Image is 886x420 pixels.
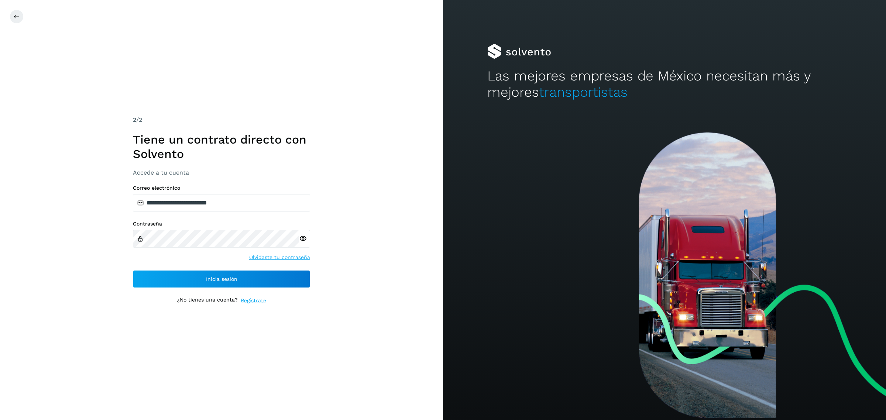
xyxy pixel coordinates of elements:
[241,297,266,304] a: Regístrate
[133,185,310,191] label: Correo electrónico
[539,84,628,100] span: transportistas
[133,116,136,123] span: 2
[133,270,310,288] button: Inicia sesión
[133,132,310,161] h1: Tiene un contrato directo con Solvento
[177,297,238,304] p: ¿No tienes una cuenta?
[487,68,842,101] h2: Las mejores empresas de México necesitan más y mejores
[133,116,310,124] div: /2
[133,169,310,176] h3: Accede a tu cuenta
[133,221,310,227] label: Contraseña
[206,276,237,282] span: Inicia sesión
[249,254,310,261] a: Olvidaste tu contraseña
